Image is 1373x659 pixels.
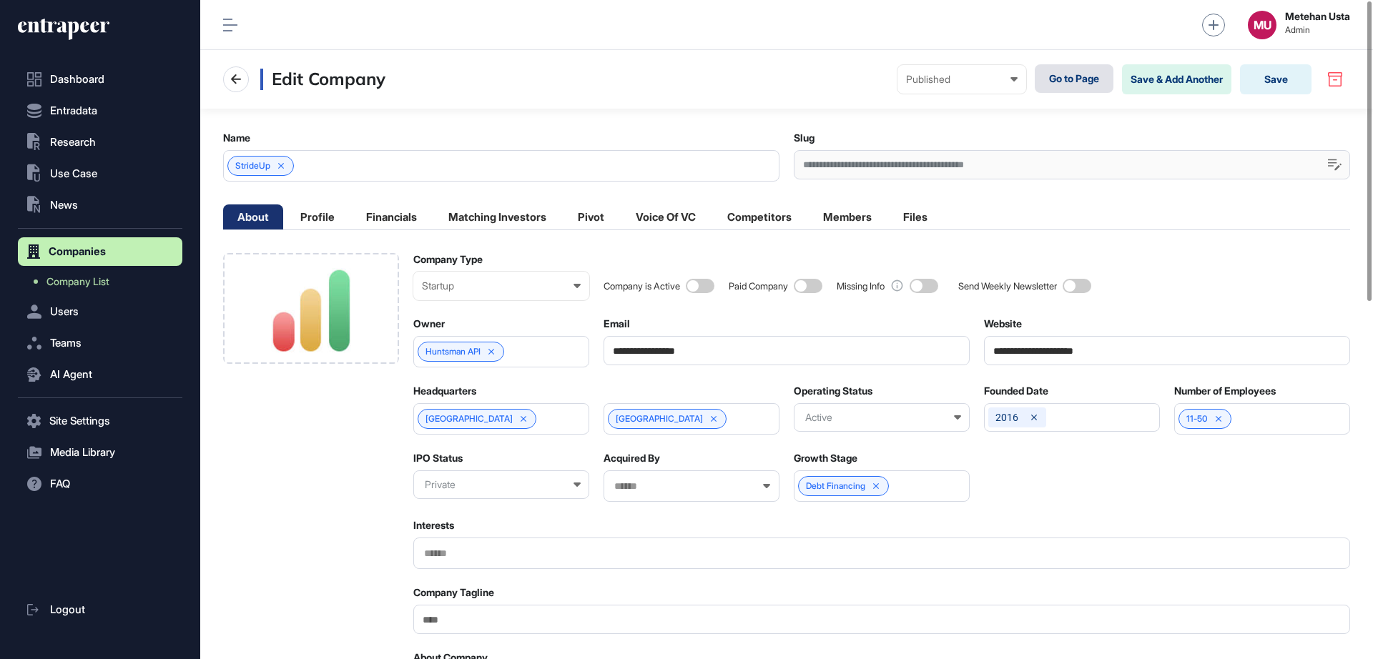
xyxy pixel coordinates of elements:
button: Media Library [18,438,182,467]
span: Debt Financing [806,481,865,491]
div: Published [906,74,1018,85]
span: [GEOGRAPHIC_DATA] [616,414,703,424]
span: 11-50 [1186,414,1208,424]
label: IPO Status [413,452,463,464]
label: Headquarters [413,385,476,397]
span: Site Settings [49,415,110,427]
div: Paid Company [729,281,788,292]
button: MU [1248,11,1276,39]
span: Users [50,306,79,317]
span: Research [50,137,96,148]
div: Startup [422,280,581,292]
li: Files [889,204,942,229]
h3: Edit Company [260,69,385,90]
span: Teams [50,337,82,349]
div: Missing Info [837,281,885,292]
label: Company Tagline [413,587,494,598]
button: Research [18,128,182,157]
button: Companies [18,237,182,266]
span: StrideUp [235,161,270,171]
a: Dashboard [18,65,182,94]
button: Save & Add Another [1122,64,1231,94]
button: Site Settings [18,407,182,435]
label: Operating Status [794,385,872,397]
li: Matching Investors [434,204,561,229]
label: Email [604,318,630,329]
li: About [223,204,283,229]
span: News [50,199,78,211]
button: Teams [18,329,182,357]
span: Entradata [50,105,97,117]
strong: Metehan Usta [1285,11,1350,22]
label: Website [984,318,1022,329]
button: AI Agent [18,360,182,389]
label: Acquired By [604,452,660,464]
button: FAQ [18,470,182,498]
span: Admin [1285,25,1350,35]
div: Send Weekly Newsletter [958,281,1057,292]
li: Pivot [564,204,619,229]
label: Founded Date [984,385,1048,397]
span: Dashboard [50,74,104,85]
label: Number of Employees [1174,385,1276,397]
li: Profile [286,204,349,229]
span: 2016 [995,412,1018,423]
label: Owner [413,318,445,329]
span: [GEOGRAPHIC_DATA] [425,414,513,424]
a: Go to Page [1035,64,1113,93]
li: Voice Of VC [621,204,710,229]
button: Users [18,297,182,326]
div: Company Logo [223,253,399,364]
li: Financials [352,204,431,229]
button: Save [1240,64,1312,94]
label: Interests [413,520,454,531]
li: Competitors [713,204,806,229]
span: Logout [50,604,85,615]
a: Company List [25,269,182,294]
button: Entradata [18,96,182,125]
button: Use Case [18,159,182,188]
span: AI Agent [50,369,92,380]
label: Slug [794,132,815,144]
button: News [18,191,182,219]
a: Huntsman API [425,347,481,357]
span: Media Library [50,447,115,458]
span: Company List [46,276,109,287]
li: Members [809,204,886,229]
span: Use Case [50,168,97,179]
label: Name [223,132,250,144]
div: Company is Active [604,281,680,292]
span: FAQ [50,478,70,490]
label: Growth Stage [794,452,857,464]
span: Companies [49,246,106,257]
a: Logout [18,595,182,624]
label: Company Type [413,254,483,265]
